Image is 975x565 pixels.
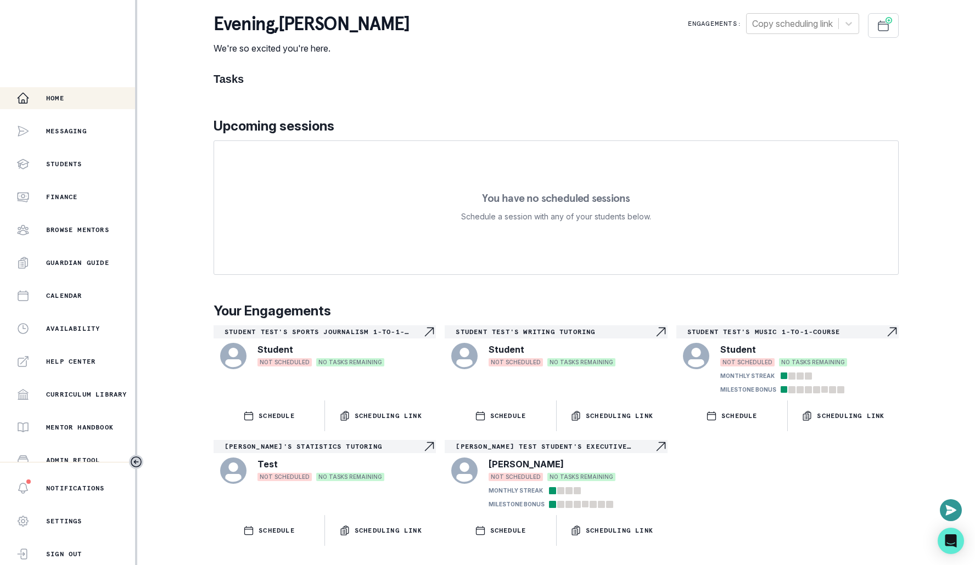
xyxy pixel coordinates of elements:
[445,440,667,511] a: [PERSON_NAME] test student's Executive Function tutoringNavigate to engagement page[PERSON_NAME]N...
[46,550,82,558] p: Sign Out
[214,72,899,86] h1: Tasks
[214,400,324,431] button: SCHEDULE
[46,484,105,493] p: Notifications
[654,440,668,453] svg: Navigate to engagement page
[46,291,82,300] p: Calendar
[720,343,756,356] p: Student
[490,411,526,420] p: SCHEDULE
[456,442,654,451] p: [PERSON_NAME] test student's Executive Function tutoring
[214,42,409,55] p: We're so excited you're here.
[489,473,543,481] span: NOT SCHEDULED
[257,473,312,481] span: NOT SCHEDULED
[489,343,524,356] p: Student
[214,515,324,546] button: SCHEDULE
[46,357,96,366] p: Help Center
[688,19,742,28] p: Engagements:
[938,528,964,554] div: Open Intercom Messenger
[683,343,709,369] svg: avatar
[868,13,899,38] button: Schedule Sessions
[220,343,246,369] svg: avatar
[547,358,615,366] span: NO TASKS REMAINING
[46,456,100,465] p: Admin Retool
[886,325,899,338] svg: Navigate to engagement page
[46,94,64,103] p: Home
[257,358,312,366] span: NOT SCHEDULED
[316,358,384,366] span: NO TASKS REMAINING
[257,457,278,471] p: Test
[940,499,962,521] button: Open or close messaging widget
[316,473,384,481] span: NO TASKS REMAINING
[490,526,526,535] p: SCHEDULE
[214,440,436,486] a: [PERSON_NAME]'s Statistics tutoringNavigate to engagement pageTestNOT SCHEDULEDNO TASKS REMAINING
[720,372,775,380] p: MONTHLY STREAK
[788,400,899,431] button: Scheduling Link
[676,400,787,431] button: SCHEDULE
[586,526,653,535] p: Scheduling Link
[489,358,543,366] span: NOT SCHEDULED
[489,500,545,508] p: MILESTONE BONUS
[214,301,899,321] p: Your Engagements
[445,515,556,546] button: SCHEDULE
[355,411,422,420] p: Scheduling Link
[225,442,423,451] p: [PERSON_NAME]'s Statistics tutoring
[225,327,423,336] p: Student Test's Sports Journalism 1-to-1-course
[461,210,651,223] p: Schedule a session with any of your students below.
[687,327,886,336] p: Student Test's Music 1-to-1-course
[489,457,564,471] p: [PERSON_NAME]
[586,411,653,420] p: Scheduling Link
[129,455,143,469] button: Toggle sidebar
[451,343,478,369] svg: avatar
[817,411,884,420] p: Scheduling Link
[214,13,409,35] p: evening , [PERSON_NAME]
[214,325,436,371] a: Student Test's Sports Journalism 1-to-1-courseNavigate to engagement pageStudentNOT SCHEDULEDNO T...
[325,515,436,546] button: Scheduling Link
[720,386,776,394] p: MILESTONE BONUS
[46,517,82,526] p: Settings
[259,411,295,420] p: SCHEDULE
[423,325,436,338] svg: Navigate to engagement page
[46,160,82,168] p: Students
[46,225,109,234] p: Browse Mentors
[257,343,293,356] p: Student
[654,325,668,338] svg: Navigate to engagement page
[423,440,436,453] svg: Navigate to engagement page
[676,325,899,396] a: Student Test's Music 1-to-1-courseNavigate to engagement pageStudentNOT SCHEDULEDNO TASKS REMAINI...
[259,526,295,535] p: SCHEDULE
[445,325,667,371] a: Student Test's Writing tutoringNavigate to engagement pageStudentNOT SCHEDULEDNO TASKS REMAINING
[779,358,847,366] span: NO TASKS REMAINING
[721,411,758,420] p: SCHEDULE
[46,324,100,333] p: Availability
[220,457,246,484] svg: avatar
[456,327,654,336] p: Student Test's Writing tutoring
[489,487,543,495] p: MONTHLY STREAK
[46,258,109,267] p: Guardian Guide
[720,358,775,366] span: NOT SCHEDULED
[451,457,478,484] svg: avatar
[557,515,668,546] button: Scheduling Link
[325,400,436,431] button: Scheduling Link
[547,473,615,481] span: NO TASKS REMAINING
[46,193,77,201] p: Finance
[46,423,114,432] p: Mentor Handbook
[557,400,668,431] button: Scheduling Link
[445,400,556,431] button: SCHEDULE
[482,193,630,204] p: You have no scheduled sessions
[46,390,127,399] p: Curriculum Library
[46,127,87,135] p: Messaging
[355,526,422,535] p: Scheduling Link
[214,116,899,136] p: Upcoming sessions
